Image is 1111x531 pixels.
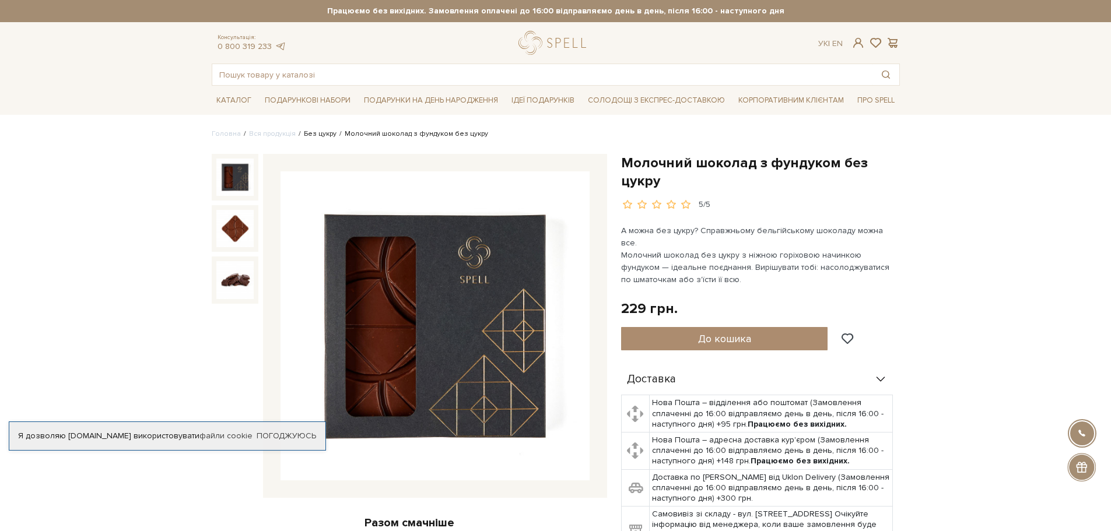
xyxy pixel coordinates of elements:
[832,38,843,48] a: En
[828,38,830,48] span: |
[359,92,503,110] a: Подарунки на День народження
[212,92,256,110] a: Каталог
[818,38,843,49] div: Ук
[751,456,850,466] b: Працюємо без вихідних.
[699,199,710,210] div: 5/5
[304,129,337,138] a: Без цукру
[734,92,849,110] a: Корпоративним клієнтам
[9,431,325,441] div: Я дозволяю [DOMAIN_NAME] використовувати
[853,92,899,110] a: Про Spell
[621,154,900,190] h1: Молочний шоколад з фундуком без цукру
[698,332,751,345] span: До кошика
[650,469,893,507] td: Доставка по [PERSON_NAME] від Uklon Delivery (Замовлення сплаченні до 16:00 відправляємо день в д...
[650,432,893,470] td: Нова Пошта – адресна доставка кур'єром (Замовлення сплаченні до 16:00 відправляємо день в день, п...
[872,64,899,85] button: Пошук товару у каталозі
[199,431,253,441] a: файли cookie
[337,129,488,139] li: Молочний шоколад з фундуком без цукру
[621,226,885,248] span: А можна без цукру? Справжньому бельгійському шоколаду можна все.
[583,90,730,110] a: Солодощі з експрес-доставкою
[518,31,591,55] a: logo
[212,6,900,16] strong: Працюємо без вихідних. Замовлення оплачені до 16:00 відправляємо день в день, після 16:00 - насту...
[621,300,678,318] div: 229 грн.
[218,34,286,41] span: Консультація:
[216,159,254,196] img: Молочний шоколад з фундуком без цукру
[621,327,828,350] button: До кошика
[249,129,296,138] a: Вся продукція
[212,129,241,138] a: Головна
[275,41,286,51] a: telegram
[216,210,254,247] img: Молочний шоколад з фундуком без цукру
[257,431,316,441] a: Погоджуюсь
[627,374,676,385] span: Доставка
[212,64,872,85] input: Пошук товару у каталозі
[621,250,892,284] span: Молочний шоколад без цукру з ніжною горіховою начинкою фундуком — ідеальне поєднання. Вирішувати ...
[216,261,254,298] img: Молочний шоколад з фундуком без цукру
[260,92,355,110] a: Подарункові набори
[212,515,607,530] div: Разом смачніше
[281,171,590,480] img: Молочний шоколад з фундуком без цукру
[650,395,893,432] td: Нова Пошта – відділення або поштомат (Замовлення сплаченні до 16:00 відправляємо день в день, піс...
[507,92,579,110] a: Ідеї подарунків
[748,419,847,429] b: Працюємо без вихідних.
[218,41,272,51] a: 0 800 319 233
